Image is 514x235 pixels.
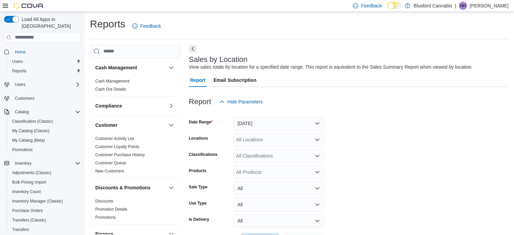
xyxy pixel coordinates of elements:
a: Cash Management [95,79,129,84]
button: My Catalog (Classic) [7,126,83,136]
a: Purchase Orders [9,207,46,215]
span: Hide Parameters [227,98,263,105]
button: Customer [95,122,166,128]
button: Catalog [12,108,31,116]
span: Cash Out Details [95,87,126,92]
span: Promotion Details [95,207,127,212]
a: My Catalog (Classic) [9,127,52,135]
button: Inventory Count [7,187,83,196]
label: Classifications [189,152,218,157]
span: Users [12,59,23,64]
a: Cash Out Details [95,87,126,92]
button: All [234,198,324,211]
div: View sales totals by location for a specified date range. This report is equivalent to the Sales ... [189,64,473,71]
span: Transfers (Classic) [9,216,80,224]
p: Bluebird Cannabis [414,2,452,10]
button: Users [12,80,28,89]
span: Transfers (Classic) [12,217,46,223]
span: Inventory Manager (Classic) [12,198,63,204]
div: Customer [90,135,181,178]
span: Transfers [12,227,29,232]
button: Bulk Pricing Import [7,178,83,187]
a: Promotions [9,146,35,154]
button: [DATE] [234,117,324,130]
button: My Catalog (Beta) [7,136,83,145]
span: Email Subscription [214,73,256,87]
a: Customer Activity List [95,136,134,141]
span: Customers [12,94,80,102]
span: Home [15,49,26,55]
span: Bulk Pricing Import [9,178,80,186]
button: Next [189,45,197,53]
span: Inventory [12,159,80,167]
button: Compliance [167,102,175,110]
label: Use Type [189,201,206,206]
span: Inventory [15,161,31,166]
label: Products [189,168,206,173]
span: Feedback [140,23,161,29]
span: Load All Apps in [GEOGRAPHIC_DATA] [19,16,80,29]
button: Transfers [7,225,83,234]
a: Inventory Count [9,188,44,196]
button: Reports [7,66,83,76]
h1: Reports [90,17,125,31]
button: Open list of options [315,137,320,142]
span: Bulk Pricing Import [12,180,46,185]
label: Date Range [189,119,213,125]
a: Bulk Pricing Import [9,178,49,186]
a: Customer Queue [95,161,126,165]
button: Transfers (Classic) [7,215,83,225]
a: Promotion Details [95,207,127,212]
a: Customer Purchase History [95,152,145,157]
button: Discounts & Promotions [167,184,175,192]
span: Users [12,80,80,89]
div: Cash Management [90,77,181,96]
span: Catalog [12,108,80,116]
a: Feedback [129,19,164,33]
span: My Catalog (Classic) [12,128,50,134]
button: All [234,214,324,228]
span: Purchase Orders [12,208,43,213]
a: Customer Loyalty Points [95,144,139,149]
h3: Customer [95,122,117,128]
a: Classification (Classic) [9,117,56,125]
button: Open list of options [315,169,320,175]
input: Dark Mode [387,2,401,9]
a: Customers [12,94,37,102]
button: Inventory [12,159,34,167]
a: Users [9,57,25,66]
a: Inventory Manager (Classic) [9,197,66,205]
button: Users [1,80,83,89]
span: Customer Queue [95,160,126,166]
span: Classification (Classic) [9,117,80,125]
span: Transfers [9,226,80,234]
h3: Sales by Location [189,55,248,64]
span: My Catalog (Classic) [9,127,80,135]
span: My Catalog (Beta) [12,138,45,143]
span: Adjustments (Classic) [12,170,51,175]
a: Transfers (Classic) [9,216,49,224]
span: Reports [12,68,26,74]
button: All [234,182,324,195]
button: Cash Management [95,64,166,71]
a: Transfers [9,226,32,234]
h3: Compliance [95,102,122,109]
button: Users [7,57,83,66]
button: Hide Parameters [217,95,266,109]
button: Catalog [1,107,83,117]
span: HH [460,2,466,10]
span: Report [190,73,205,87]
span: My Catalog (Beta) [9,136,80,144]
img: Cova [14,2,44,9]
button: Discounts & Promotions [95,184,166,191]
span: Classification (Classic) [12,119,53,124]
label: Is Delivery [189,217,209,222]
h3: Cash Management [95,64,137,71]
span: Users [9,57,80,66]
button: Adjustments (Classic) [7,168,83,178]
label: Locations [189,136,208,141]
span: Users [15,82,25,87]
p: [PERSON_NAME] [470,2,509,10]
